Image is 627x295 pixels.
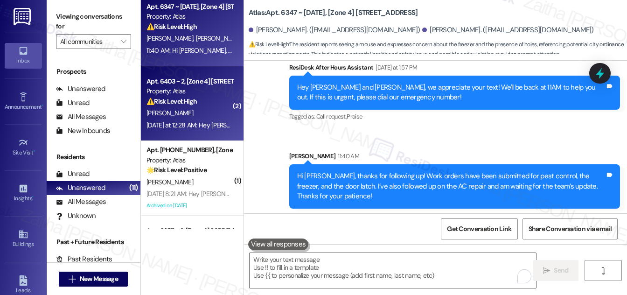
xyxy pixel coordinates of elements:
[249,25,420,35] div: [PERSON_NAME]. ([EMAIL_ADDRESS][DOMAIN_NAME])
[441,218,517,239] button: Get Conversation Link
[146,34,196,42] span: [PERSON_NAME]
[56,183,105,193] div: Unanswered
[249,8,418,18] b: Atlas: Apt. 6347 ~ [DATE], [Zone 4] [STREET_ADDRESS]
[146,97,197,105] strong: ⚠️ Risk Level: High
[56,169,90,179] div: Unread
[146,200,234,211] div: Archived on [DATE]
[554,266,568,275] span: Send
[447,224,511,234] span: Get Conversation Link
[5,226,42,252] a: Buildings
[316,112,347,120] span: Call request ,
[146,155,233,165] div: Property: Atlas
[543,267,550,274] i: 
[56,126,110,136] div: New Inbounds
[56,9,131,34] label: Viewing conversations for
[250,253,536,288] textarea: To enrich screen reader interactions, please activate Accessibility in Grammarly extension settings
[146,2,233,12] div: Apt. 6347 ~ [DATE], [Zone 4] [STREET_ADDRESS]
[195,34,242,42] span: [PERSON_NAME]
[297,83,605,103] div: Hey [PERSON_NAME] and [PERSON_NAME], we appreciate your text! We'll be back at 11AM to help you o...
[5,181,42,206] a: Insights •
[146,22,197,31] strong: ⚠️ Risk Level: High
[533,260,578,281] button: Send
[47,67,140,77] div: Prospects
[47,237,140,247] div: Past + Future Residents
[56,112,106,122] div: All Messages
[249,41,289,48] strong: ⚠️ Risk Level: High
[127,181,140,195] div: (11)
[146,12,233,21] div: Property: Atlas
[56,98,90,108] div: Unread
[373,63,417,72] div: [DATE] at 1:57 PM
[347,112,362,120] span: Praise
[146,226,233,236] div: Apt. 6357 ~ 2, [Zone 4] 6355 Talman [STREET_ADDRESS]
[529,224,612,234] span: Share Conversation via email
[146,190,557,198] div: [DATE] 8:21 AM: Hey [PERSON_NAME], we appreciate your text! We'll be back at 11AM to help you out...
[59,272,128,287] button: New Message
[14,8,33,25] img: ResiDesk Logo
[289,110,620,123] div: Tagged as:
[599,267,606,274] i: 
[32,194,34,200] span: •
[289,63,620,76] div: ResiDesk After Hours Assistant
[80,274,118,284] span: New Message
[146,77,233,86] div: Apt. 6403 ~ 2, [Zone 4] [STREET_ADDRESS]
[146,145,233,155] div: Apt. [PHONE_NUMBER], [Zone 4] [STREET_ADDRESS]
[146,86,233,96] div: Property: Atlas
[289,151,620,164] div: [PERSON_NAME]
[47,152,140,162] div: Residents
[335,151,359,161] div: 11:40 AM
[60,34,116,49] input: All communities
[42,102,43,109] span: •
[5,43,42,68] a: Inbox
[146,178,193,186] span: [PERSON_NAME]
[146,121,568,129] div: [DATE] at 12:28 AM: Hey [PERSON_NAME], we appreciate your text! We'll be back at 11AM to help you...
[422,25,594,35] div: [PERSON_NAME]. ([EMAIL_ADDRESS][DOMAIN_NAME])
[5,135,42,160] a: Site Visit •
[121,38,126,45] i: 
[249,40,627,60] span: : The resident reports seeing a mouse and expresses concern about the freezer and the presence of...
[146,109,193,117] span: [PERSON_NAME]
[56,197,106,207] div: All Messages
[56,211,96,221] div: Unknown
[69,275,76,283] i: 
[56,254,112,264] div: Past Residents
[34,148,35,155] span: •
[56,84,105,94] div: Unanswered
[146,166,207,174] strong: 🌟 Risk Level: Positive
[297,171,605,201] div: Hi [PERSON_NAME], thanks for following up! Work orders have been submitted for pest control, the ...
[522,218,618,239] button: Share Conversation via email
